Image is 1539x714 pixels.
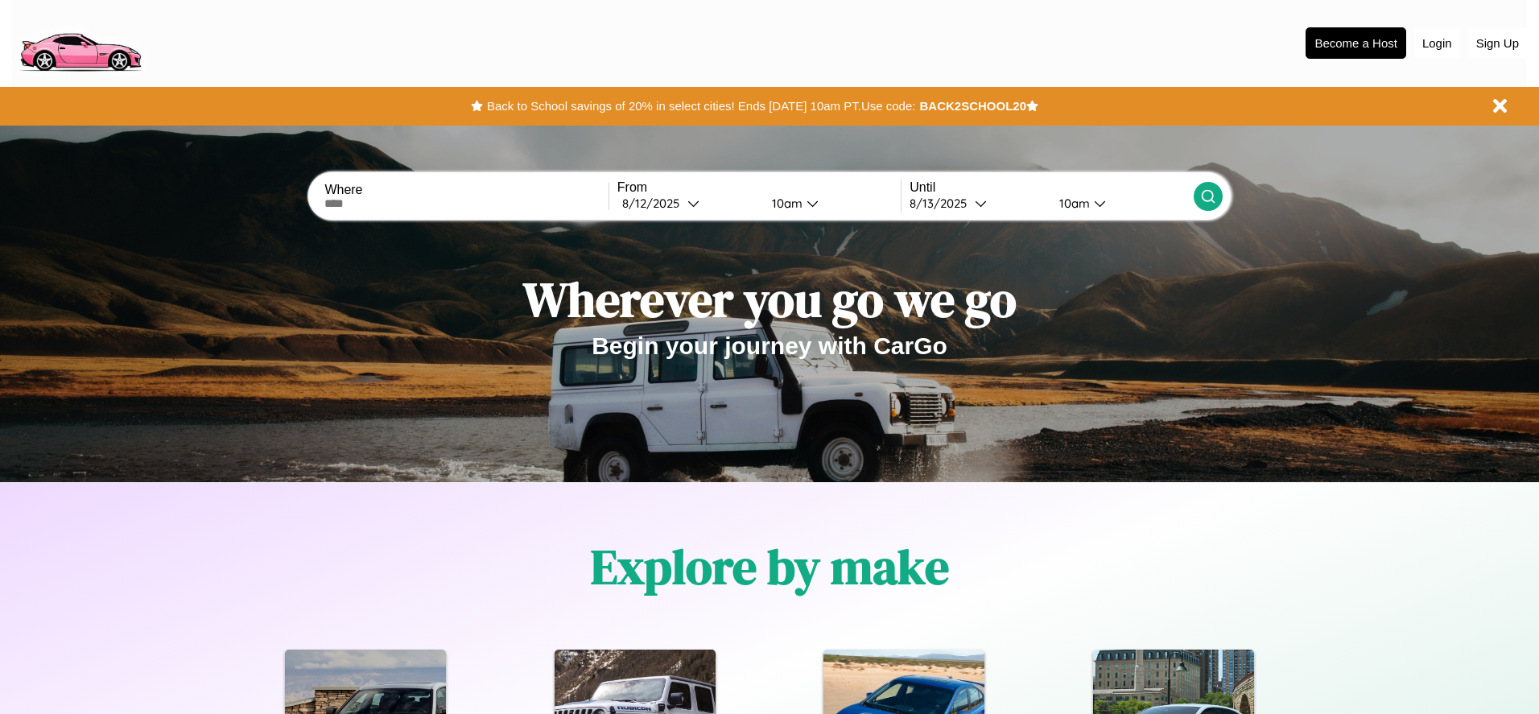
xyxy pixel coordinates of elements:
button: Become a Host [1306,27,1406,59]
img: logo [12,8,148,76]
div: 8 / 13 / 2025 [910,196,975,211]
button: Login [1414,28,1460,58]
label: Until [910,180,1193,195]
b: BACK2SCHOOL20 [919,99,1026,113]
button: Back to School savings of 20% in select cities! Ends [DATE] 10am PT.Use code: [483,95,919,118]
button: 8/12/2025 [617,195,759,212]
button: Sign Up [1468,28,1527,58]
div: 10am [764,196,807,211]
div: 10am [1051,196,1094,211]
label: From [617,180,901,195]
h1: Explore by make [591,534,949,600]
label: Where [324,183,608,197]
button: 10am [759,195,901,212]
div: 8 / 12 / 2025 [622,196,687,211]
button: 10am [1046,195,1193,212]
